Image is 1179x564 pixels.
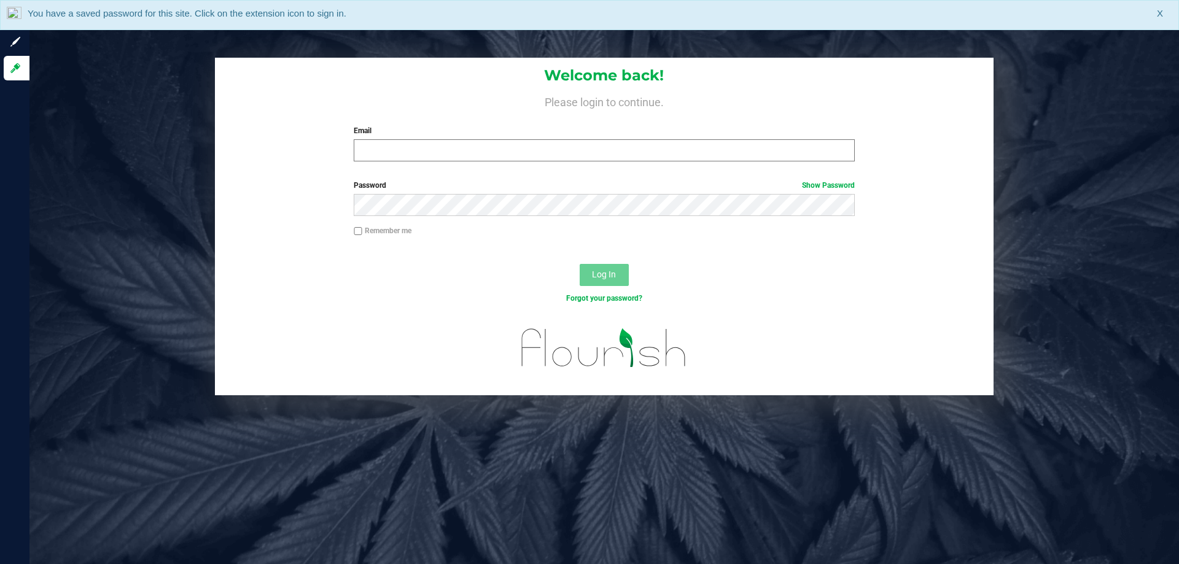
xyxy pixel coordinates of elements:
span: X [1157,7,1163,21]
a: Show Password [802,181,855,190]
label: Remember me [354,225,411,236]
input: Remember me [354,227,362,236]
a: Forgot your password? [566,294,642,303]
span: Password [354,181,386,190]
h1: Welcome back! [215,68,994,83]
img: notLoggedInIcon.png [7,7,21,23]
span: You have a saved password for this site. Click on the extension icon to sign in. [28,8,346,18]
button: Log In [580,264,629,286]
h4: Please login to continue. [215,93,994,108]
inline-svg: Log in [9,62,21,74]
inline-svg: Sign up [9,36,21,48]
label: Email [354,125,854,136]
img: flourish_logo.svg [507,317,701,379]
span: Log In [592,269,616,279]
